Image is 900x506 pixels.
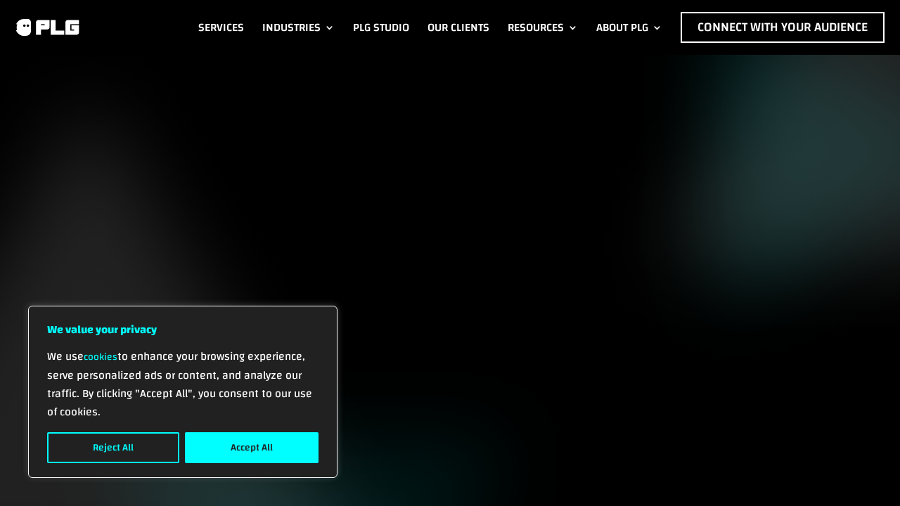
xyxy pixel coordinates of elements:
a: Connect with Your Audience [681,12,885,43]
p: We value your privacy [47,320,319,339]
a: Resources [508,12,578,43]
a: cookies [84,348,117,366]
button: Reject All [47,432,179,463]
a: Our Clients [427,12,489,43]
div: We value your privacy [28,306,337,478]
button: Accept All [185,432,319,463]
a: About PLG [596,12,662,43]
iframe: Chat Widget [830,439,900,506]
a: Industries [262,12,335,43]
a: Services [198,12,244,43]
a: PLG Studio [353,12,409,43]
p: We use to enhance your browsing experience, serve personalized ads or content, and analyze our tr... [47,347,319,421]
